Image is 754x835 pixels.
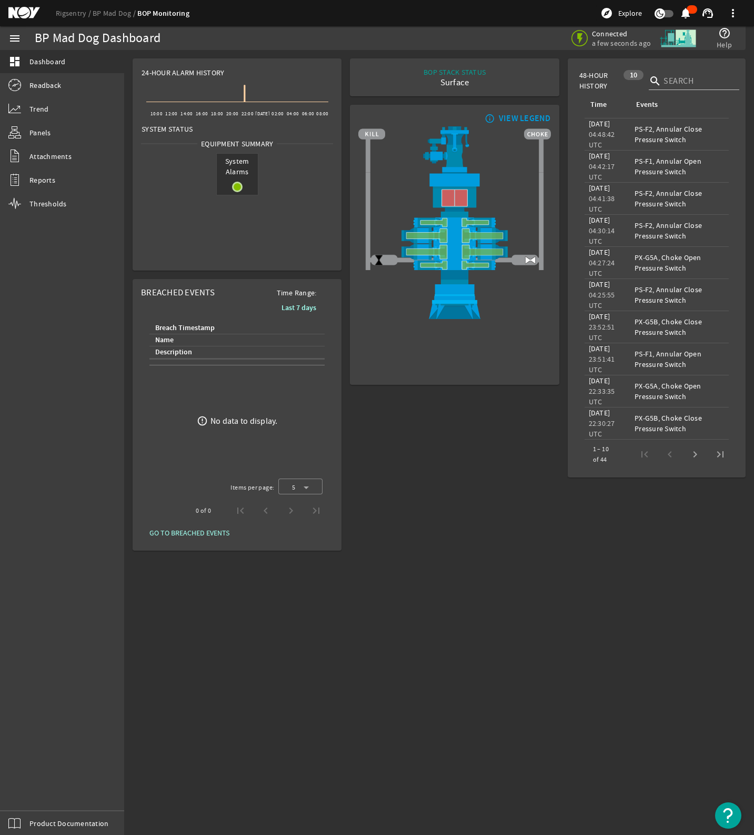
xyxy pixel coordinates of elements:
[268,287,325,298] span: Time Range:
[589,376,610,385] legacy-datetime-component: [DATE]
[499,113,551,124] div: VIEW LEGEND
[596,5,646,22] button: Explore
[211,111,223,117] text: 18:00
[358,260,550,270] img: PipeRamOpen.png
[149,528,229,538] span: GO TO BREACHED EVENTS
[358,270,550,319] img: WellheadConnector.png
[579,70,618,91] span: 48-Hour History
[701,7,714,19] mat-icon: support_agent
[29,198,67,209] span: Thresholds
[635,381,725,402] div: PX-G5A, Choke Open Pressure Switch
[29,818,108,829] span: Product Documentation
[29,80,61,91] span: Readback
[141,287,215,298] span: Breached Events
[154,322,316,334] div: Breach Timestamp
[165,111,177,117] text: 12:00
[589,258,615,278] legacy-datetime-component: 04:27:24 UTC
[592,29,651,38] span: Connected
[29,175,55,185] span: Reports
[35,33,160,44] div: BP Mad Dog Dashboard
[424,77,486,88] div: Surface
[624,70,644,80] div: 10
[358,227,550,244] img: ShearRamOpen.png
[589,386,615,406] legacy-datetime-component: 22:33:35 UTC
[358,172,550,217] img: UpperAnnularClose.png
[373,254,385,266] img: ValveClose.png
[635,284,725,305] div: PS-F2, Annular Close Pressure Switch
[635,316,725,337] div: PX-G5B, Choke Close Pressure Switch
[282,303,316,313] b: Last 7 days
[358,244,550,260] img: ShearRamOpen.png
[424,67,486,77] div: BOP STACK STATUS
[180,111,193,117] text: 14:00
[589,99,622,111] div: Time
[663,75,731,87] input: Search
[29,151,72,162] span: Attachments
[535,195,547,211] img: TransparentStackSlice.png
[618,8,642,18] span: Explore
[589,226,615,246] legacy-datetime-component: 04:30:14 UTC
[708,442,733,467] button: Last page
[482,114,495,123] mat-icon: info_outline
[589,419,615,439] legacy-datetime-component: 22:30:27 UTC
[316,111,328,117] text: 08:00
[589,344,610,353] legacy-datetime-component: [DATE]
[635,156,725,177] div: PS-F1, Annular Open Pressure Switch
[8,55,21,68] mat-icon: dashboard
[715,802,741,829] button: Open Resource Center
[155,322,215,334] div: Breach Timestamp
[217,154,258,179] span: System Alarms
[93,8,137,18] a: BP Mad Dog
[226,111,238,117] text: 20:00
[196,505,211,516] div: 0 of 0
[589,354,615,374] legacy-datetime-component: 23:51:41 UTC
[718,27,731,39] mat-icon: help_outline
[29,104,48,114] span: Trend
[137,8,189,18] a: BOP Monitoring
[635,99,720,111] div: Events
[29,56,65,67] span: Dashboard
[287,111,299,117] text: 04:00
[600,7,613,19] mat-icon: explore
[589,408,610,417] legacy-datetime-component: [DATE]
[197,138,277,149] span: Equipment Summary
[255,111,269,117] text: [DATE]
[593,444,615,465] div: 1 – 10 of 44
[589,194,615,214] legacy-datetime-component: 04:41:38 UTC
[196,111,208,117] text: 16:00
[150,111,163,117] text: 10:00
[154,334,316,346] div: Name
[142,124,193,134] span: System Status
[29,127,51,138] span: Panels
[155,334,174,346] div: Name
[154,346,316,358] div: Description
[589,247,610,257] legacy-datetime-component: [DATE]
[56,8,93,18] a: Rigsentry
[242,111,254,117] text: 22:00
[210,416,278,426] div: No data to display.
[273,298,325,317] button: Last 7 days
[720,1,746,26] button: more_vert
[8,32,21,45] mat-icon: menu
[589,183,610,193] legacy-datetime-component: [DATE]
[635,252,725,273] div: PX-G5A, Choke Open Pressure Switch
[589,215,610,225] legacy-datetime-component: [DATE]
[590,99,607,111] div: Time
[635,188,725,209] div: PS-F2, Annular Close Pressure Switch
[589,280,610,289] legacy-datetime-component: [DATE]
[197,415,208,426] mat-icon: error_outline
[592,38,651,48] span: a few seconds ago
[141,523,238,542] button: GO TO BREACHED EVENTS
[682,442,708,467] button: Next page
[589,312,610,321] legacy-datetime-component: [DATE]
[589,322,615,342] legacy-datetime-component: 23:52:51 UTC
[358,217,550,227] img: PipeRamOpen.png
[679,7,692,19] mat-icon: notifications
[363,195,374,211] img: TransparentStackSlice.png
[589,162,615,182] legacy-datetime-component: 04:42:17 UTC
[589,130,615,150] legacy-datetime-component: 04:48:42 UTC
[635,413,725,434] div: PX-G5B, Choke Close Pressure Switch
[589,290,615,310] legacy-datetime-component: 04:25:55 UTC
[589,119,610,128] legacy-datetime-component: [DATE]
[658,18,698,58] img: Skid.svg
